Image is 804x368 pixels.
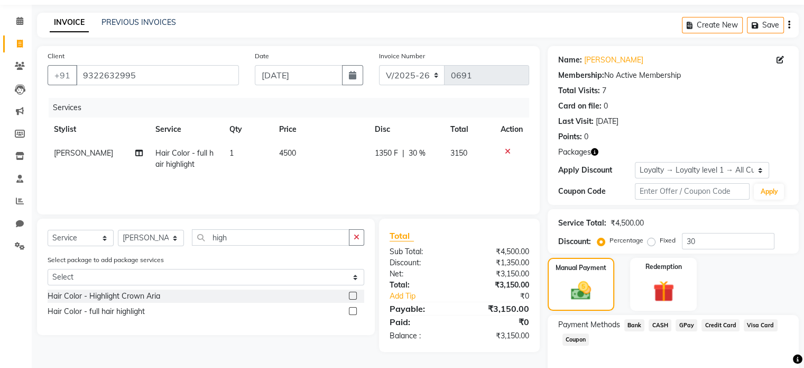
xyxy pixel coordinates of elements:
div: Total Visits: [558,85,600,96]
div: ₹3,150.00 [459,330,537,342]
div: Payable: [382,302,459,315]
div: Last Visit: [558,116,594,127]
div: [DATE] [596,116,618,127]
label: Date [255,51,269,61]
div: ₹4,500.00 [459,246,537,257]
label: Fixed [660,236,676,245]
div: ₹3,150.00 [459,280,537,291]
div: Name: [558,55,582,66]
div: Sub Total: [382,246,459,257]
span: Credit Card [701,319,740,331]
div: Coupon Code [558,186,635,197]
div: ₹3,150.00 [459,268,537,280]
div: Hair Color - Highlight Crown Aria [48,291,160,302]
span: 3150 [450,148,467,158]
div: ₹0 [459,316,537,328]
div: Services [49,98,537,118]
div: Paid: [382,316,459,328]
div: ₹0 [472,291,537,302]
label: Percentage [609,236,643,245]
label: Client [48,51,64,61]
a: Add Tip [382,291,472,302]
th: Total [444,118,494,141]
th: Qty [223,118,272,141]
div: 0 [604,101,608,112]
span: Payment Methods [558,319,620,330]
span: Packages [558,147,591,158]
a: INVOICE [50,13,89,32]
button: Save [747,17,784,33]
span: 1 [229,148,234,158]
button: Apply [754,184,784,200]
label: Redemption [645,262,682,272]
div: Net: [382,268,459,280]
th: Service [149,118,223,141]
div: Total: [382,280,459,291]
input: Enter Offer / Coupon Code [635,183,750,200]
div: Apply Discount [558,165,635,176]
div: 0 [584,131,588,142]
span: 1350 F [375,148,398,159]
div: Service Total: [558,218,606,229]
span: Total [390,230,414,241]
div: Hair Color - full hair highlight [48,306,145,317]
span: | [402,148,404,159]
img: _gift.svg [646,278,681,304]
button: +91 [48,65,77,85]
span: 4500 [279,148,295,158]
div: ₹3,150.00 [459,302,537,315]
div: Discount: [382,257,459,268]
input: Search or Scan [192,229,349,246]
div: ₹4,500.00 [611,218,644,229]
div: Points: [558,131,582,142]
img: _cash.svg [565,279,597,302]
div: Discount: [558,236,591,247]
span: Visa Card [744,319,778,331]
div: 7 [602,85,606,96]
a: PREVIOUS INVOICES [101,17,176,27]
input: Search by Name/Mobile/Email/Code [76,65,239,85]
div: ₹1,350.00 [459,257,537,268]
th: Price [272,118,368,141]
div: Card on file: [558,101,602,112]
span: 30 % [409,148,426,159]
span: GPay [676,319,697,331]
th: Action [494,118,529,141]
label: Invoice Number [379,51,425,61]
a: [PERSON_NAME] [584,55,643,66]
button: Create New [682,17,743,33]
span: CASH [649,319,671,331]
label: Manual Payment [556,263,606,273]
th: Disc [368,118,444,141]
th: Stylist [48,118,149,141]
span: Bank [624,319,645,331]
div: Balance : [382,330,459,342]
span: Hair Color - full hair highlight [155,148,214,169]
label: Select package to add package services [48,255,164,265]
span: [PERSON_NAME] [54,148,113,158]
div: Membership: [558,70,604,81]
span: Coupon [562,334,589,346]
div: No Active Membership [558,70,788,81]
